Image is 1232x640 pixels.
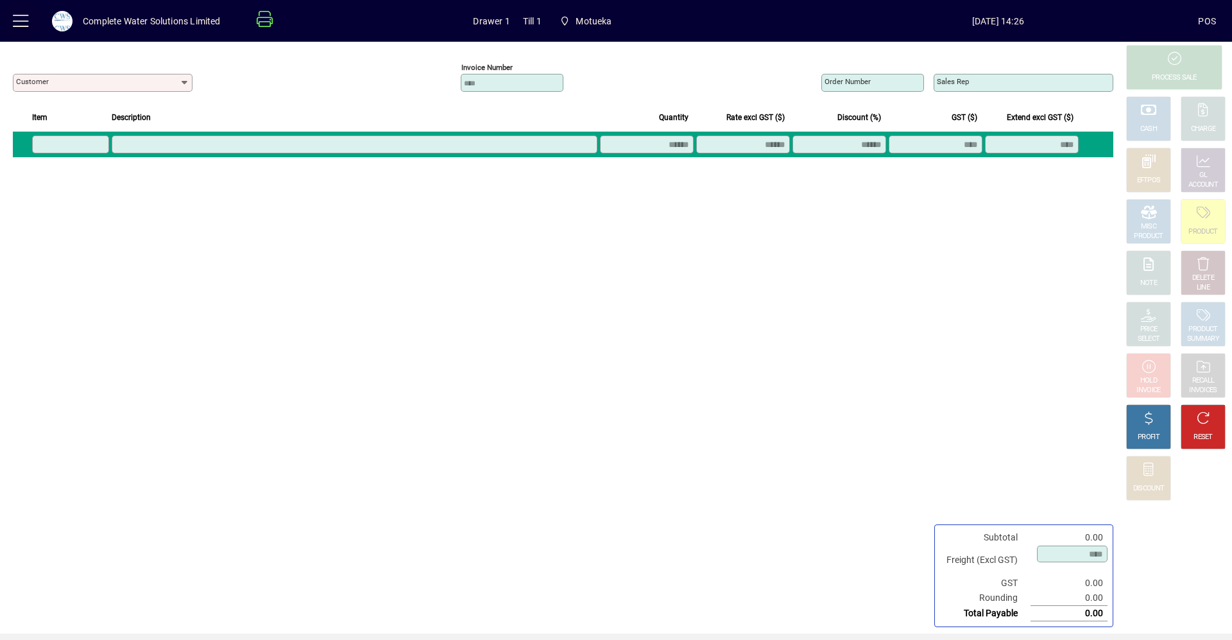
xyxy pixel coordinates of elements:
[1133,484,1164,494] div: DISCOUNT
[1140,376,1157,386] div: HOLD
[576,11,612,31] span: Motueka
[798,11,1198,31] span: [DATE] 14:26
[726,110,785,125] span: Rate excl GST ($)
[1198,11,1216,31] div: POS
[1031,591,1108,606] td: 0.00
[1137,176,1161,186] div: EFTPOS
[1197,283,1210,293] div: LINE
[1188,325,1217,334] div: PRODUCT
[940,591,1031,606] td: Rounding
[1152,73,1197,83] div: PROCESS SALE
[1188,180,1218,190] div: ACCOUNT
[473,11,509,31] span: Drawer 1
[1031,530,1108,545] td: 0.00
[1138,433,1159,442] div: PROFIT
[937,77,969,86] mat-label: Sales rep
[1031,576,1108,591] td: 0.00
[16,77,49,86] mat-label: Customer
[952,110,977,125] span: GST ($)
[42,10,83,33] button: Profile
[837,110,881,125] span: Discount (%)
[940,606,1031,621] td: Total Payable
[1136,386,1160,395] div: INVOICE
[1031,606,1108,621] td: 0.00
[1199,171,1208,180] div: GL
[112,110,151,125] span: Description
[1192,376,1215,386] div: RECALL
[940,576,1031,591] td: GST
[1192,273,1214,283] div: DELETE
[1140,125,1157,134] div: CASH
[1140,279,1157,288] div: NOTE
[83,11,221,31] div: Complete Water Solutions Limited
[825,77,871,86] mat-label: Order number
[1138,334,1160,344] div: SELECT
[1134,232,1163,241] div: PRODUCT
[1007,110,1074,125] span: Extend excl GST ($)
[1187,334,1219,344] div: SUMMARY
[940,530,1031,545] td: Subtotal
[554,10,617,33] span: Motueka
[1188,227,1217,237] div: PRODUCT
[461,63,513,72] mat-label: Invoice number
[32,110,47,125] span: Item
[1189,386,1217,395] div: INVOICES
[940,545,1031,576] td: Freight (Excl GST)
[659,110,689,125] span: Quantity
[1141,222,1156,232] div: MISC
[1140,325,1158,334] div: PRICE
[1193,433,1213,442] div: RESET
[1191,125,1216,134] div: CHARGE
[523,11,542,31] span: Till 1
